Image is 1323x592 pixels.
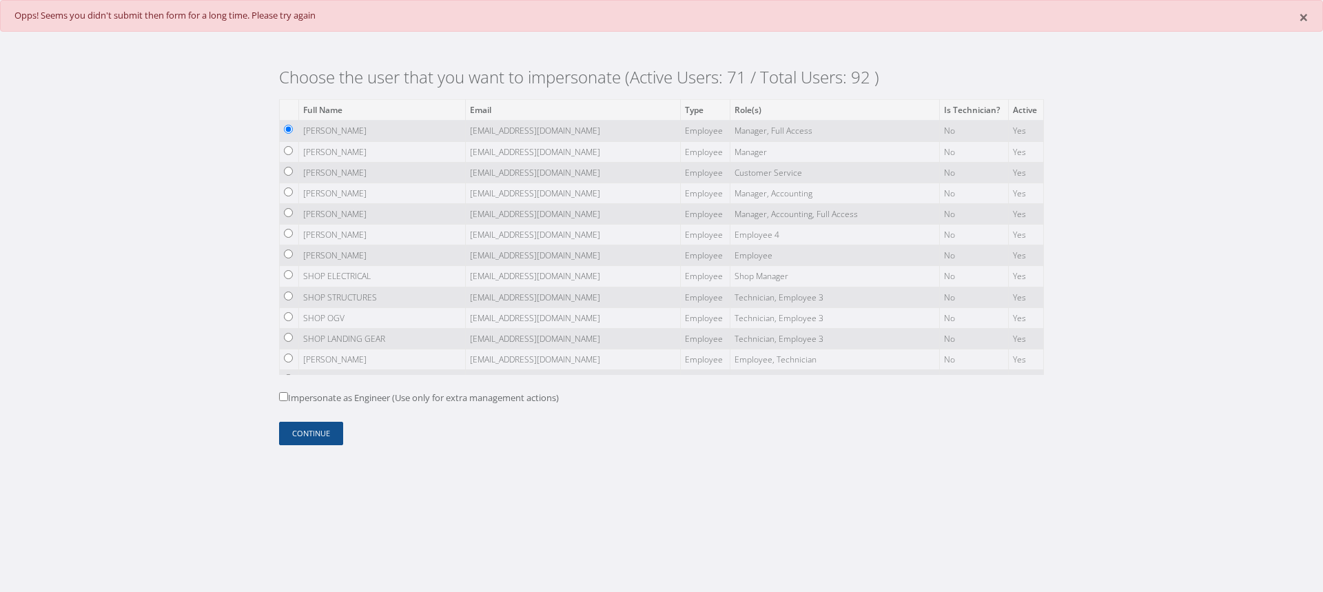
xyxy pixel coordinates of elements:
[940,204,1009,225] td: No
[1009,328,1044,349] td: Yes
[298,245,466,266] td: [PERSON_NAME]
[940,225,1009,245] td: No
[681,245,730,266] td: Employee
[279,68,1044,88] h2: Choose the user that you want to impersonate (Active Users: 71 / Total Users: 92 )
[1299,9,1309,25] button: Close
[730,162,940,183] td: Customer Service
[466,162,681,183] td: [EMAIL_ADDRESS][DOMAIN_NAME]
[466,121,681,141] td: [EMAIL_ADDRESS][DOMAIN_NAME]
[298,100,466,121] th: Full Name
[1009,204,1044,225] td: Yes
[466,266,681,287] td: [EMAIL_ADDRESS][DOMAIN_NAME]
[940,266,1009,287] td: No
[1009,245,1044,266] td: Yes
[466,287,681,307] td: [EMAIL_ADDRESS][DOMAIN_NAME]
[730,183,940,203] td: Manager, Accounting
[466,328,681,349] td: [EMAIL_ADDRESS][DOMAIN_NAME]
[1009,121,1044,141] td: Yes
[1009,287,1044,307] td: Yes
[681,370,730,391] td: Employee
[730,287,940,307] td: Technician, Employee 3
[681,349,730,369] td: Employee
[1009,162,1044,183] td: Yes
[1009,100,1044,121] th: Active
[279,392,288,401] input: Impersonate as Engineer (Use only for extra management actions)
[466,204,681,225] td: [EMAIL_ADDRESS][DOMAIN_NAME]
[279,422,343,446] button: Continue
[466,100,681,121] th: Email
[298,307,466,328] td: SHOP OGV
[940,141,1009,162] td: No
[466,349,681,369] td: [EMAIL_ADDRESS][DOMAIN_NAME]
[681,328,730,349] td: Employee
[940,162,1009,183] td: No
[940,100,1009,121] th: Is Technician?
[298,349,466,369] td: [PERSON_NAME]
[681,307,730,328] td: Employee
[940,328,1009,349] td: No
[730,349,940,369] td: Employee, Technician
[681,183,730,203] td: Employee
[298,204,466,225] td: [PERSON_NAME]
[681,204,730,225] td: Employee
[730,225,940,245] td: Employee 4
[681,162,730,183] td: Employee
[298,162,466,183] td: [PERSON_NAME]
[681,266,730,287] td: Employee
[466,245,681,266] td: [EMAIL_ADDRESS][DOMAIN_NAME]
[730,141,940,162] td: Manager
[298,183,466,203] td: [PERSON_NAME]
[940,121,1009,141] td: No
[730,204,940,225] td: Manager, Accounting, Full Access
[1009,266,1044,287] td: Yes
[1009,307,1044,328] td: Yes
[1009,349,1044,369] td: Yes
[730,121,940,141] td: Manager, Full Access
[466,183,681,203] td: [EMAIL_ADDRESS][DOMAIN_NAME]
[1009,141,1044,162] td: Yes
[940,307,1009,328] td: No
[730,328,940,349] td: Technician, Employee 3
[466,225,681,245] td: [EMAIL_ADDRESS][DOMAIN_NAME]
[730,266,940,287] td: Shop Manager
[1009,370,1044,391] td: Yes
[940,349,1009,369] td: No
[279,391,559,405] label: Impersonate as Engineer (Use only for extra management actions)
[681,100,730,121] th: Type
[940,245,1009,266] td: No
[730,307,940,328] td: Technician, Employee 3
[681,121,730,141] td: Employee
[940,370,1009,391] td: No
[1009,225,1044,245] td: Yes
[298,225,466,245] td: [PERSON_NAME]
[730,100,940,121] th: Role(s)
[298,141,466,162] td: [PERSON_NAME]
[681,287,730,307] td: Employee
[298,328,466,349] td: SHOP LANDING GEAR
[298,370,466,391] td: [PERSON_NAME]
[730,370,940,391] td: Technician
[681,225,730,245] td: Employee
[466,141,681,162] td: [EMAIL_ADDRESS][DOMAIN_NAME]
[466,307,681,328] td: [EMAIL_ADDRESS][DOMAIN_NAME]
[1299,6,1309,28] span: ×
[730,245,940,266] td: Employee
[298,287,466,307] td: SHOP STRUCTURES
[681,141,730,162] td: Employee
[298,121,466,141] td: [PERSON_NAME]
[940,183,1009,203] td: No
[466,370,681,391] td: [EMAIL_ADDRESS][DOMAIN_NAME]
[298,266,466,287] td: SHOP ELECTRICAL
[1009,183,1044,203] td: Yes
[940,287,1009,307] td: No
